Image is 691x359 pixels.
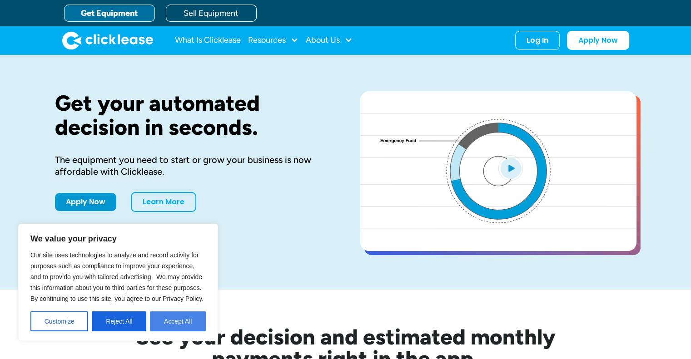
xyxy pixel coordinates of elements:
[18,224,218,341] div: We value your privacy
[360,91,636,251] a: open lightbox
[131,192,196,212] a: Learn More
[55,91,331,139] h1: Get your automated decision in seconds.
[64,5,155,22] a: Get Equipment
[498,155,523,181] img: Blue play button logo on a light blue circular background
[175,31,241,49] a: What Is Clicklease
[150,311,206,331] button: Accept All
[527,36,548,45] div: Log In
[30,233,206,244] p: We value your privacy
[92,311,146,331] button: Reject All
[62,31,153,49] img: Clicklease logo
[166,5,257,22] a: Sell Equipment
[55,154,331,177] div: The equipment you need to start or grow your business is now affordable with Clicklease.
[62,31,153,49] a: home
[567,31,629,50] a: Apply Now
[248,31,298,49] div: Resources
[55,193,116,211] a: Apply Now
[30,311,88,331] button: Customize
[306,31,353,49] div: About Us
[30,251,204,302] span: Our site uses technologies to analyze and record activity for purposes such as compliance to impr...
